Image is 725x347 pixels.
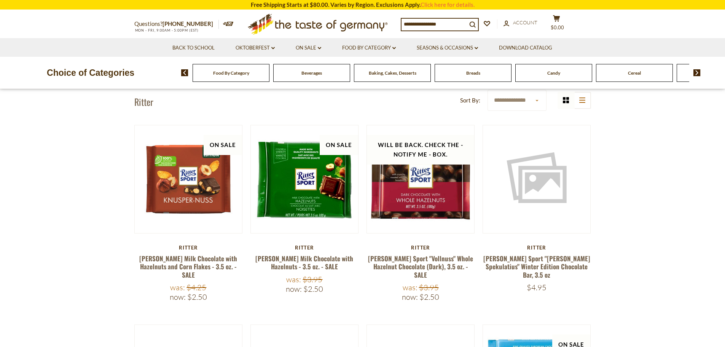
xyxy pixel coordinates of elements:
label: Sort By: [460,96,480,105]
span: $4.25 [186,283,206,292]
div: Ritter [483,245,591,251]
a: On Sale [296,44,321,52]
span: $2.50 [419,292,439,302]
a: Oktoberfest [236,44,275,52]
a: Download Catalog [499,44,552,52]
div: Ritter [366,245,475,251]
span: Account [513,19,537,26]
span: $2.50 [303,284,323,294]
h1: Ritter [134,96,153,107]
img: next arrow [693,69,701,76]
a: Baking, Cakes, Desserts [369,70,416,76]
span: $4.95 [527,283,547,292]
a: [PERSON_NAME] Sport "Vollnuss" Whole Hazelnut Chocolate (Dark), 3.5 oz. - SALE [368,254,473,280]
span: $3.95 [419,283,439,292]
span: $2.50 [187,292,207,302]
a: [PERSON_NAME] Sport "[PERSON_NAME] Spekulatius" Winter Edition Chocolate Bar, 3.5 oz [483,254,590,280]
div: Ritter [250,245,359,251]
label: Was: [403,283,417,292]
label: Now: [402,292,418,302]
a: [PERSON_NAME] Milk Chocolate with Hazelnuts and Corn Flakes - 3.5 oz. - SALE [139,254,237,280]
a: Back to School [172,44,215,52]
a: Beverages [301,70,322,76]
button: $0.00 [545,15,568,34]
a: Food By Category [213,70,249,76]
span: MON - FRI, 9:00AM - 5:00PM (EST) [134,28,199,32]
a: [PERSON_NAME] Milk Chocolate with Hazelnuts - 3.5 oz. - SALE [255,254,353,271]
a: Seasons & Occasions [417,44,478,52]
a: Candy [547,70,560,76]
a: Cereal [628,70,641,76]
a: Breads [466,70,480,76]
img: no-image.svg [483,125,591,233]
label: Was: [170,283,185,292]
a: Click here for details. [421,1,475,8]
div: Ritter [134,245,243,251]
label: Was: [286,275,301,284]
label: Now: [170,292,186,302]
img: Ritter Milk Chocolate with Hazelnuts and Corn Flakes [135,125,242,233]
img: Ritter Milk Chocolate with Hazelnuts [251,125,359,233]
span: $3.95 [303,275,322,284]
p: Questions? [134,19,219,29]
img: Ritter Dark Whole Hazelnut [367,125,475,233]
img: previous arrow [181,69,188,76]
a: Account [504,19,537,27]
label: Now: [286,284,302,294]
span: $0.00 [551,24,564,30]
a: [PHONE_NUMBER] [163,20,213,27]
a: Food By Category [342,44,396,52]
